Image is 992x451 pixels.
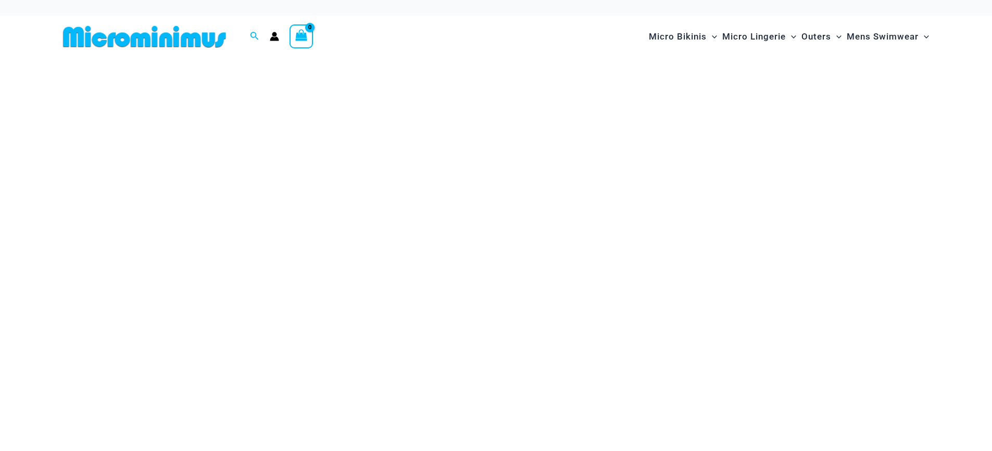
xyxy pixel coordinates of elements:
a: Search icon link [250,30,259,43]
span: Mens Swimwear [847,23,919,50]
a: Micro BikinisMenu ToggleMenu Toggle [646,21,720,53]
a: Account icon link [270,32,279,41]
span: Menu Toggle [831,23,842,50]
a: View Shopping Cart, empty [290,24,313,48]
a: Micro LingerieMenu ToggleMenu Toggle [720,21,799,53]
a: OutersMenu ToggleMenu Toggle [799,21,844,53]
span: Menu Toggle [707,23,717,50]
a: Mens SwimwearMenu ToggleMenu Toggle [844,21,932,53]
span: Micro Bikinis [649,23,707,50]
span: Menu Toggle [786,23,796,50]
img: MM SHOP LOGO FLAT [59,25,230,48]
span: Outers [801,23,831,50]
nav: Site Navigation [645,19,934,54]
span: Micro Lingerie [722,23,786,50]
span: Menu Toggle [919,23,929,50]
